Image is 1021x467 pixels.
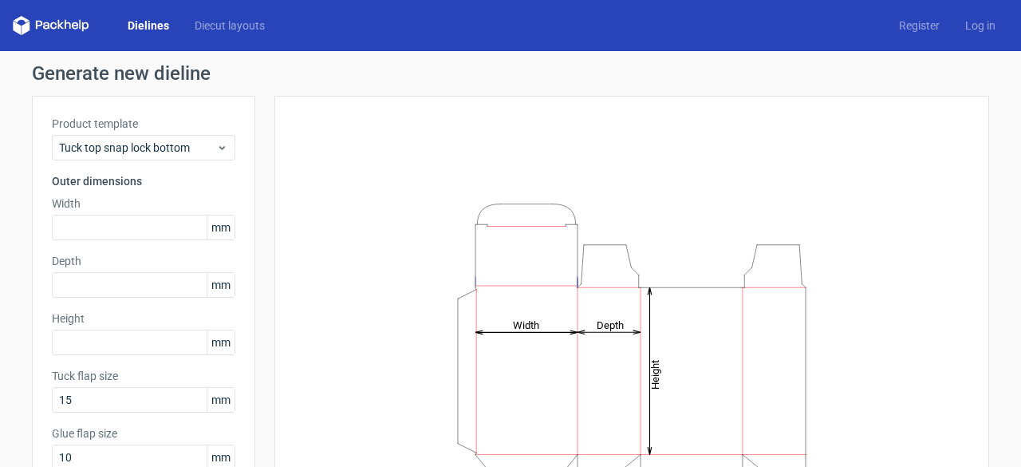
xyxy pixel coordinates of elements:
h1: Generate new dieline [32,64,989,83]
tspan: Depth [597,319,624,330]
a: Diecut layouts [182,18,278,34]
a: Log in [952,18,1008,34]
span: mm [207,388,235,412]
span: Tuck top snap lock bottom [59,140,216,156]
span: mm [207,330,235,354]
tspan: Width [513,319,539,330]
label: Depth [52,253,235,269]
label: Tuck flap size [52,368,235,384]
tspan: Height [649,359,661,389]
a: Register [886,18,952,34]
label: Width [52,196,235,212]
a: Dielines [115,18,182,34]
label: Product template [52,116,235,132]
h3: Outer dimensions [52,173,235,189]
span: mm [207,273,235,297]
label: Glue flap size [52,425,235,441]
label: Height [52,311,235,327]
span: mm [207,216,235,239]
